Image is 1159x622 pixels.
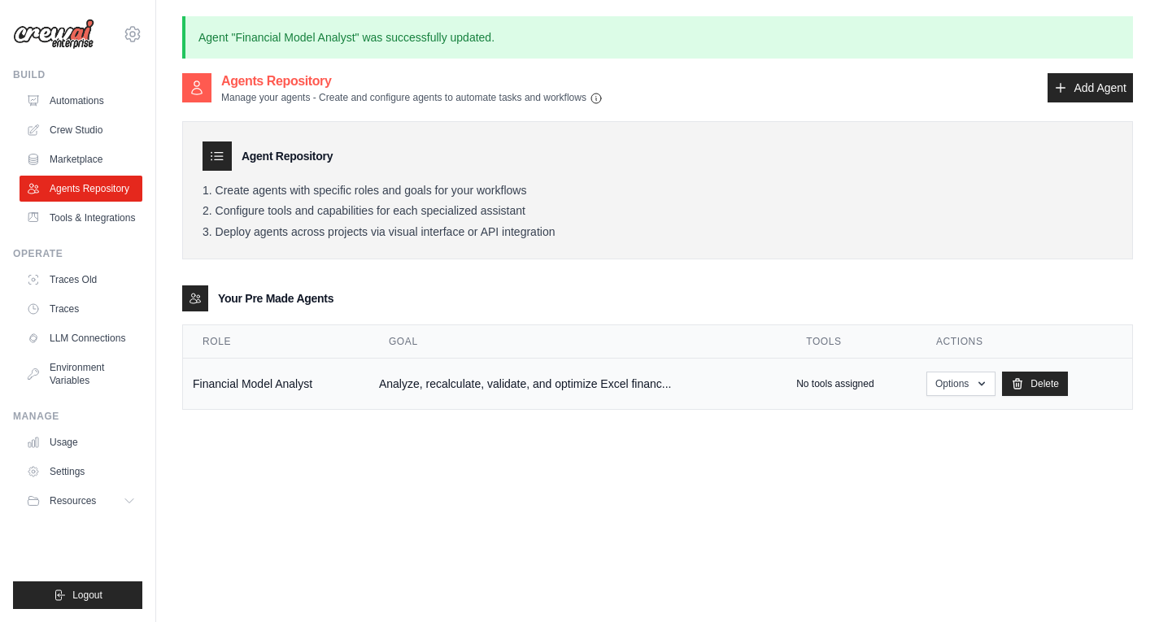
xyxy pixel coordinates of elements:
button: Logout [13,581,142,609]
div: Build [13,68,142,81]
a: Tools & Integrations [20,205,142,231]
li: Configure tools and capabilities for each specialized assistant [203,204,1113,219]
th: Goal [369,325,786,359]
th: Tools [786,325,917,359]
td: Financial Model Analyst [183,359,369,410]
p: Manage your agents - Create and configure agents to automate tasks and workflows [221,91,603,105]
div: Manage [13,410,142,423]
a: Environment Variables [20,354,142,394]
p: Agent "Financial Model Analyst" was successfully updated. [182,16,1133,59]
a: Traces Old [20,267,142,293]
div: Operate [13,247,142,260]
h3: Your Pre Made Agents [218,290,333,307]
img: Logo [13,19,94,50]
button: Options [926,372,996,396]
a: LLM Connections [20,325,142,351]
td: Analyze, recalculate, validate, and optimize Excel financ... [369,359,786,410]
a: Settings [20,459,142,485]
h2: Agents Repository [221,72,603,91]
a: Agents Repository [20,176,142,202]
a: Usage [20,429,142,455]
th: Actions [917,325,1132,359]
a: Delete [1002,372,1068,396]
a: Automations [20,88,142,114]
h3: Agent Repository [242,148,333,164]
a: Add Agent [1048,73,1133,102]
span: Resources [50,494,96,507]
th: Role [183,325,369,359]
span: Logout [72,589,102,602]
button: Resources [20,488,142,514]
a: Crew Studio [20,117,142,143]
a: Marketplace [20,146,142,172]
a: Traces [20,296,142,322]
li: Deploy agents across projects via visual interface or API integration [203,225,1113,240]
li: Create agents with specific roles and goals for your workflows [203,184,1113,198]
p: No tools assigned [796,377,874,390]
